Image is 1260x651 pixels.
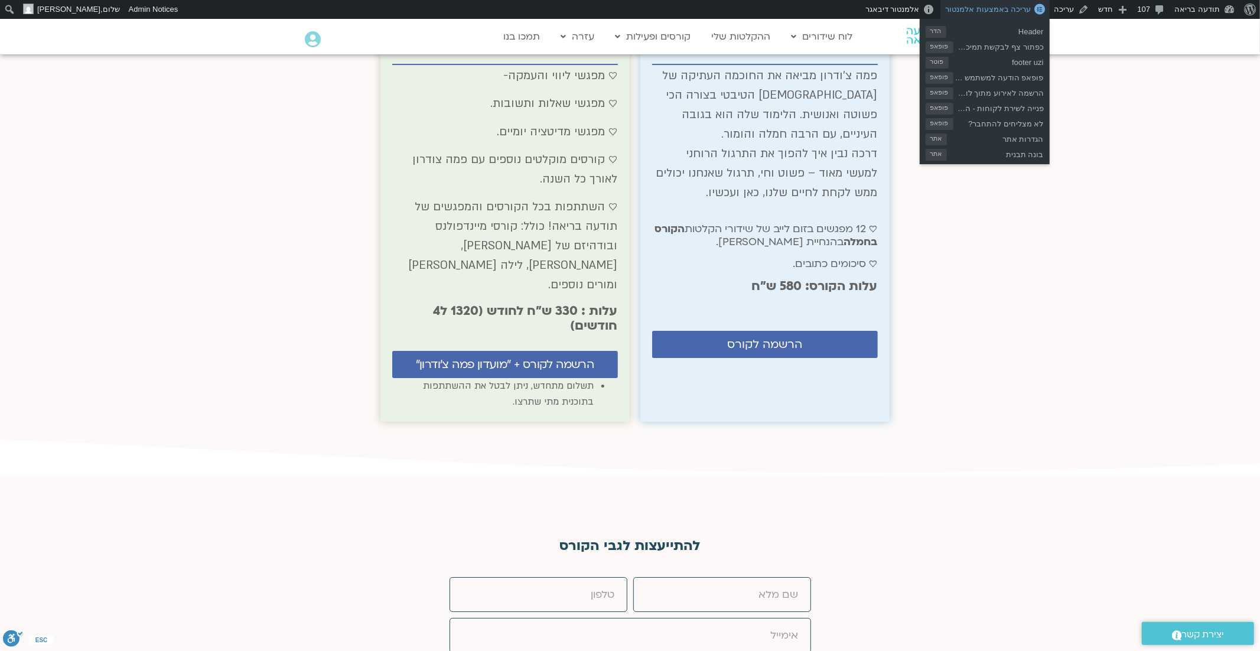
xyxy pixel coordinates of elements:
[953,84,1044,99] span: הרשמה לאירוע מתוך לוח האירועים
[416,358,594,371] span: הרשמה לקורס + ״מועדון פמה צ׳ודרון״
[663,68,878,142] span: פמה צ׳ודרון מביאה את החוכמה העתיקה של [DEMOGRAPHIC_DATA] הטיבטי בצורה הכי פשוטה ואנושית. הלימוד ש...
[392,66,618,86] p: ♡ מפגשי ליווי והעמקה-
[945,5,1031,14] span: עריכה באמצעות אלמנטור
[392,351,618,378] a: הרשמה לקורס + ״מועדון פמה צ׳ודרון״
[947,130,1044,145] span: הגדרות אתר
[953,99,1044,115] span: פנייה לשירת לקוחות - ההודעה התקבלה
[926,103,953,115] span: פופאפ
[555,25,601,48] a: עזרה
[392,378,594,410] li: תשלום מתחדש, ניתן לבטל את ההשתתפות בתוכנית מתי שתרצו.
[652,258,878,271] p: ♡ סיכומים כתובים.
[920,84,1050,99] a: הרשמה לאירוע מתוך לוח האירועיםפופאפ
[949,53,1044,69] span: footer uzi
[926,149,947,161] span: אתר
[920,53,1050,69] a: footer uziפוטר
[727,338,802,351] span: הרשמה לקורס
[926,57,949,69] span: פוטר
[655,222,878,249] strong: הקורס בחמלה
[953,115,1044,130] span: לא מצליחים להתחבר?
[655,279,878,294] h2: עלות הקורס: 580 ש״ח
[652,331,878,358] a: הרשמה לקורס
[560,534,701,557] p: להתייעצות לגבי הקורס
[1182,627,1225,643] span: יצירת קשר
[926,72,953,84] span: פופאפ
[652,66,878,203] p: דרכה נבין איך להפוך את התרגול הרוחני למעשי מאוד – פשוט וחי, תרגול שאנחנו יכולים ממש לקחת לחיים של...
[610,25,697,48] a: קורסים ופעילות
[926,118,953,130] span: פופאפ
[920,22,1050,38] a: Headerהדר
[392,94,618,113] p: ♡ מפגשי שאלות ותשובות.
[926,41,953,53] span: פופאפ
[920,69,1050,84] a: פופאפ הודעה למשתמש לא רשוםפופאפ
[395,304,618,333] h2: עלות : 330 ש״ח לחודש (1320 ל4 חודשים)
[706,25,777,48] a: ההקלטות שלי
[920,38,1050,53] a: כפתור צף לבקשת תמיכה והרשמה התחברות יצירת קשר לכנס שהתחילפופאפ
[920,115,1050,130] a: לא מצליחים להתחבר?פופאפ
[926,87,953,99] span: פופאפ
[633,577,811,612] input: שם מלא
[947,145,1044,161] span: בונה תבנית
[450,577,627,612] input: מותר להשתמש רק במספרים ותווי טלפון (#, -, *, וכו').
[953,38,1044,53] span: כפתור צף לבקשת תמיכה והרשמה התחברות יצירת קשר לכנס שהתחיל
[920,99,1050,115] a: פנייה לשירת לקוחות - ההודעה התקבלהפופאפ
[946,22,1044,38] span: Header
[413,152,618,187] span: ♡ קורסים מוקלטים נוספים עם פמה צודרון לאורך כל השנה.
[907,28,959,45] img: תודעה בריאה
[392,122,618,142] p: ♡ מפגשי מדיטציה יומיים.
[652,223,878,249] p: ♡ 12 מפגשים בזום לייב של שידורי הקלטות בהנחיית [PERSON_NAME].
[498,25,546,48] a: תמכו בנו
[920,130,1050,145] a: הגדרות אתראתר
[1142,622,1254,645] a: יצירת קשר
[786,25,859,48] a: לוח שידורים
[392,197,618,295] p: ♡ השתתפות בכל הקורסים והמפגשים של תודעה בריאה! כולל: קורסי מיינדפולנס ובודהיזם של [PERSON_NAME], ...
[926,134,947,145] span: אתר
[926,26,946,38] span: הדר
[37,5,100,14] span: [PERSON_NAME]
[920,145,1050,161] a: בונה תבניתאתר
[953,69,1044,84] span: פופאפ הודעה למשתמש לא רשום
